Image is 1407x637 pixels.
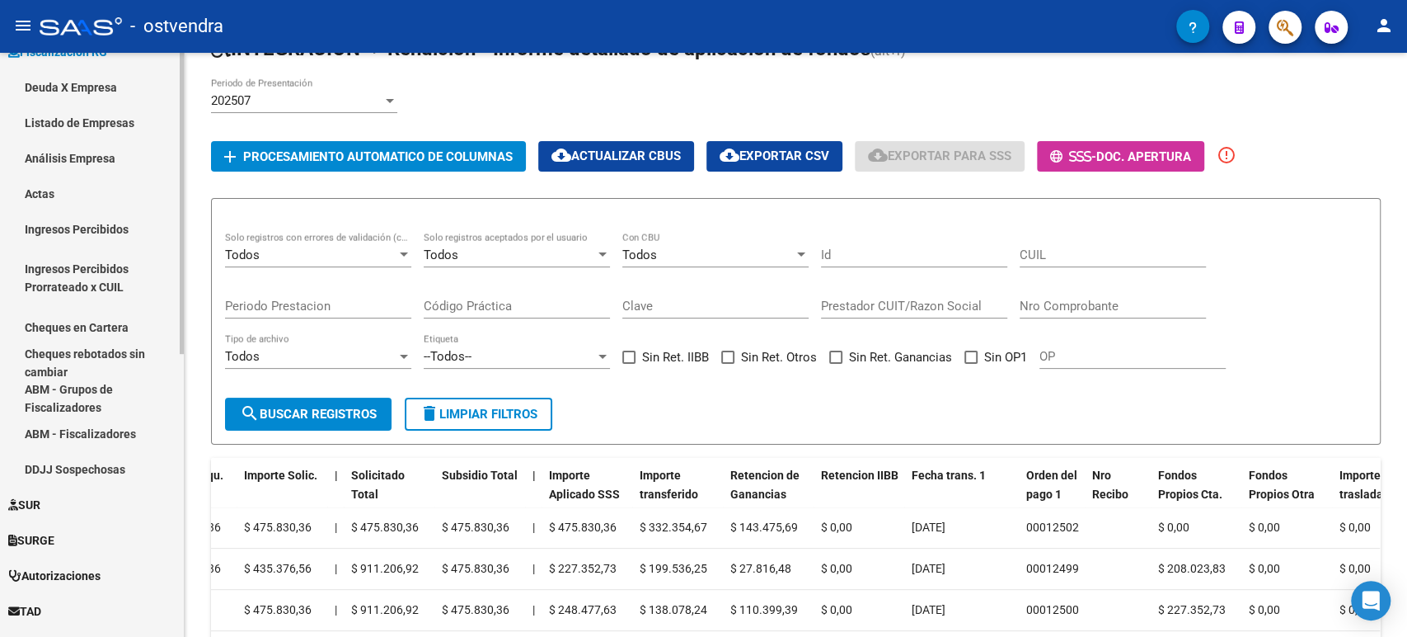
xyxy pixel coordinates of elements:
span: $ 0,00 [821,521,852,534]
span: $ 0,00 [1249,603,1280,616]
div: Open Intercom Messenger [1351,581,1391,620]
span: $ 475.830,36 [244,603,312,616]
span: Retencion IIBB [821,469,898,482]
span: | [532,521,535,534]
span: Fecha trans. 1 [912,469,986,482]
span: $ 475.830,36 [442,521,509,534]
span: Buscar registros [240,407,377,422]
span: Sin Ret. IIBB [642,347,709,367]
span: Actualizar CBUs [551,149,681,163]
datatable-header-cell: Fecha trans. 1 [905,458,1020,531]
datatable-header-cell: Retencion de Ganancias [724,458,814,531]
span: $ 911.206,92 [351,603,419,616]
span: Limpiar filtros [420,407,537,422]
span: Orden del pago 1 [1026,469,1077,501]
span: $ 0,00 [1339,562,1371,575]
span: 202507 [211,93,251,108]
span: $ 0,00 [1158,521,1189,534]
span: $ 0,00 [1249,562,1280,575]
button: Procesamiento automatico de columnas [211,141,526,172]
span: Autorizaciones [8,567,101,585]
span: Importe Liqu. [153,469,223,482]
span: | [335,562,337,575]
span: Sin OP1 [984,347,1027,367]
span: $ 475.830,36 [351,521,419,534]
mat-icon: menu [13,16,33,35]
span: Importe trasladado [1339,469,1396,501]
span: Importe transferido [640,469,698,501]
datatable-header-cell: Solicitado Total [345,458,435,531]
mat-icon: error_outline [1217,145,1236,165]
span: - [1050,149,1096,164]
span: SUR [8,496,40,514]
span: $ 332.354,67 [640,521,707,534]
span: --Todos-- [424,349,471,364]
span: Doc. Apertura [1096,149,1191,164]
span: Exportar CSV [720,149,829,163]
button: Exportar para SSS [855,141,1025,172]
span: $ 475.830,36 [442,603,509,616]
span: $ 227.352,73 [1158,603,1226,616]
span: | [532,469,536,482]
span: | [335,521,337,534]
span: Retencion de Ganancias [730,469,800,501]
span: Procesamiento automatico de columnas [243,149,513,164]
span: - ostvendra [130,8,223,45]
span: Todos [225,349,260,364]
mat-icon: person [1374,16,1394,35]
span: $ 475.830,36 [442,562,509,575]
button: -Doc. Apertura [1037,141,1204,172]
datatable-header-cell: Importe Aplicado SSS [542,458,633,531]
span: $ 475.830,36 [549,521,617,534]
span: 00012502 [1026,521,1079,534]
span: $ 435.376,56 [244,562,312,575]
datatable-header-cell: | [526,458,542,531]
span: Todos [622,248,657,262]
mat-icon: delete [420,403,439,423]
mat-icon: search [240,403,260,423]
span: $ 208.023,83 [1158,562,1226,575]
span: Exportar para SSS [868,149,1011,163]
button: Limpiar filtros [405,398,552,431]
span: [DATE] [912,603,945,616]
mat-icon: cloud_download [720,145,739,165]
span: | [532,603,535,616]
span: $ 199.536,25 [640,562,707,575]
span: Sin Ret. Otros [741,347,817,367]
span: $ 0,00 [1339,521,1371,534]
span: Importe Solic. [244,469,317,482]
span: SURGE [8,531,54,550]
span: 00012500 [1026,603,1079,616]
span: Sin Ret. Ganancias [849,347,952,367]
span: | [532,562,535,575]
datatable-header-cell: | [328,458,345,531]
span: [DATE] [912,562,945,575]
span: 00012499 [1026,562,1079,575]
button: Buscar registros [225,398,392,431]
datatable-header-cell: Retencion IIBB [814,458,905,531]
span: Fondos Propios Otra Cta. [1249,469,1315,520]
span: Todos [225,248,260,262]
datatable-header-cell: Subsidio Total [435,458,526,531]
span: | [335,603,337,616]
span: $ 110.399,39 [730,603,798,616]
span: Todos [424,248,458,262]
span: $ 0,00 [821,562,852,575]
span: Solicitado Total [351,469,405,501]
span: Fondos Propios Cta. Disca. [1158,469,1222,520]
datatable-header-cell: Fondos Propios Otra Cta. [1242,458,1333,531]
span: | [335,469,338,482]
datatable-header-cell: Nro Recibo [1086,458,1151,531]
mat-icon: cloud_download [551,145,571,165]
mat-icon: cloud_download [868,145,888,165]
span: [DATE] [912,521,945,534]
span: Importe Aplicado SSS [549,469,620,501]
span: $ 911.206,92 [351,562,419,575]
datatable-header-cell: Importe transferido [633,458,724,531]
span: TAD [8,602,41,620]
span: $ 27.816,48 [730,562,791,575]
span: $ 0,00 [1339,603,1371,616]
mat-icon: add [220,147,240,167]
span: $ 0,00 [821,603,852,616]
span: $ 0,00 [1249,521,1280,534]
